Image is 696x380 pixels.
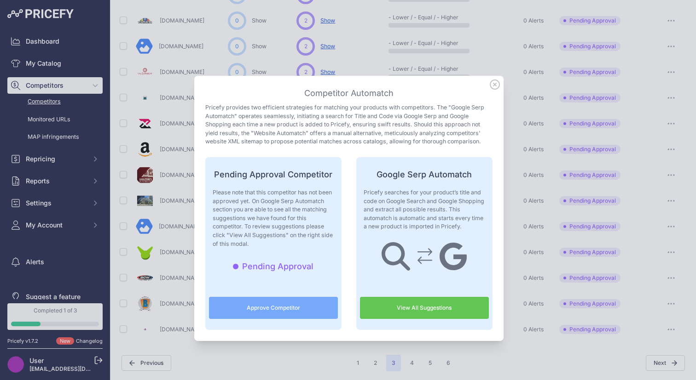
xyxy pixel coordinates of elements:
[228,259,318,274] span: Pending Approval
[205,87,493,100] h3: Competitor Automatch
[205,103,493,146] p: Pricefy provides two efficient strategies for matching your products with competitors. The "Googl...
[360,168,489,181] h4: Google Serp Automatch
[364,188,485,231] p: Pricefy searches for your product’s title and code on Google Search and Google Shopping and extra...
[209,297,338,319] button: Approve Competitor
[209,168,338,181] h4: Pending Approval Competitor
[213,188,334,248] p: Please note that this competitor has not been approved yet. On Google Serp Automatch section you ...
[360,297,489,319] a: View All Suggestions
